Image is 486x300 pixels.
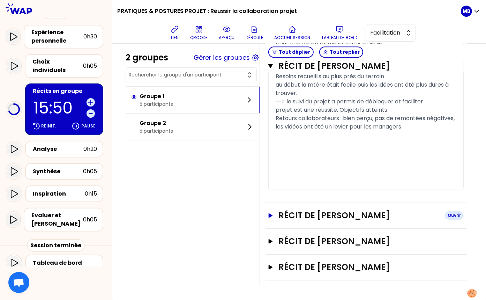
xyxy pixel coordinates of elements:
div: Synthèse [33,167,83,176]
p: 5 participants [140,101,173,108]
span: projet est une réussite. Objectifs atteints [276,106,387,114]
p: Groupe 1 [140,92,173,101]
div: Inspiration [33,190,85,198]
div: Ouvrir le chat [8,272,29,293]
div: 0h20 [83,145,97,153]
p: Accueil session [274,35,310,41]
button: Tableau de bord [319,22,360,43]
div: Ouvrir [445,211,464,220]
div: 0h05 [83,215,97,224]
div: 2 groupes [126,52,168,63]
button: aperçu [216,22,237,43]
div: Evaluer et [PERSON_NAME] [31,211,83,228]
p: Pause [81,123,96,129]
div: 0h15 [85,190,97,198]
span: Retours collaborateurs : bien perçu, pas de remontées négatives, les vidéos ont été un levier pou... [276,114,456,131]
button: Tout déplier [268,46,314,58]
button: lien [168,22,182,43]
p: lien [171,35,179,41]
p: 15:50 [33,100,84,116]
h3: Récit de [PERSON_NAME] [278,60,437,72]
p: Groupe 2 [140,119,173,127]
button: Récit de [PERSON_NAME] [268,262,464,273]
p: MB [463,8,470,15]
button: Récit de [PERSON_NAME]Ouvrir [268,210,464,221]
p: Tableau de bord [321,35,357,41]
span: au début la mtère était facile puis les idées ont été plus dures à trouver. [276,81,450,97]
p: QRCODE [190,35,208,41]
div: Session terminée [27,239,85,252]
span: --> le suivi du projet a permis de débloquer et faciliter [276,97,423,105]
button: Accueil session [271,22,313,43]
h3: Récit de [PERSON_NAME] [278,210,439,221]
p: aperçu [219,35,234,41]
h3: Récit de [PERSON_NAME] [278,262,439,273]
button: MB [461,6,480,17]
p: Déroulé [246,35,263,41]
h3: Récit de [PERSON_NAME] [278,236,439,247]
div: Tableau de bord [33,259,100,267]
div: Expérience personnelle [31,28,83,45]
div: Analyse [33,145,83,153]
p: Reinit. [41,123,56,129]
button: Tout replier [319,46,363,58]
div: 0h05 [83,62,97,70]
button: Facilitation [366,24,416,42]
div: 0h30 [83,32,97,41]
div: Choix individuels [32,58,83,74]
button: QRCODE [187,22,210,43]
div: 0h05 [83,167,97,176]
p: 5 participants [140,127,173,134]
input: Rechercher le groupe d'un participant [129,71,245,78]
span: Besoins recueillis au plus près du terrain [276,72,384,80]
button: Récit de [PERSON_NAME] [268,60,464,72]
button: Gérer les groupes [194,53,250,63]
button: Déroulé [243,22,266,43]
button: Récit de [PERSON_NAME] [268,236,464,247]
div: Récits en groupe [33,87,97,95]
span: Facilitation [370,29,402,37]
